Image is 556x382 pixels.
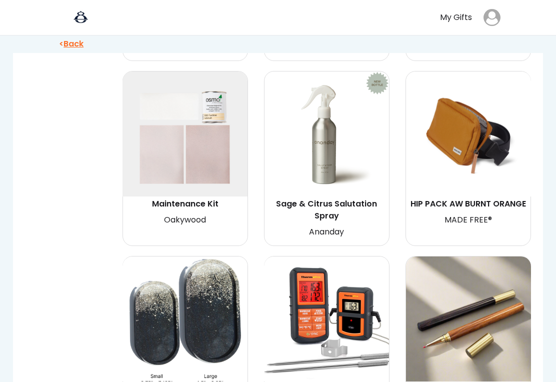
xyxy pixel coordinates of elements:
div: MADE FREE® [407,213,529,227]
img: 1_92e7f686-2e2b-4fab-a9c1-5a18d9744430.jpg [264,256,389,381]
div: Ananday [265,225,387,239]
div: HIP PACK AW BURNT ORANGE [407,198,529,210]
div: < [57,40,282,50]
div: Oakywood [124,213,246,227]
img: black-onyx-crushed-glass-vanity-tray-868471.jpg [122,256,247,381]
img: soothi-timeless-natural-wood-pen-jpg.png [406,256,531,381]
div: My Gifts [440,10,472,25]
div: Maintenance Kit [124,198,246,210]
img: ALE_Logo_bug_navy_large.jpg [55,9,105,26]
div: Sage & Citrus Salutation Spray [265,198,387,222]
img: made-free-hip-pack-aw-burnt-orange-49750145892628.jpg [406,71,531,196]
img: efefef_szare_12_1.jpg [122,71,247,196]
u: Back [63,38,83,49]
img: Ananday_MatCleaner_SalutationSpray_01_3fabbe47-8f67-4bf8-904f-ec2ac86fb5bd.png [264,71,389,196]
